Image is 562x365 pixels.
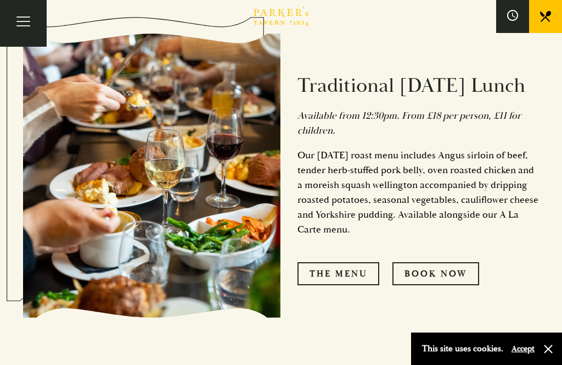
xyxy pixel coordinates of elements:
[543,344,554,355] button: Close and accept
[297,262,379,285] a: The Menu
[392,262,479,285] a: Book Now
[512,344,535,354] button: Accept
[297,74,539,98] h3: Traditional [DATE] Lunch
[297,148,539,237] p: Our [DATE] roast menu includes Angus sirloin of beef, tender herb-stuffed pork belly, oven roaste...
[422,341,503,357] p: This site uses cookies.
[297,109,488,122] em: Available from 12:30pm. From £18 per person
